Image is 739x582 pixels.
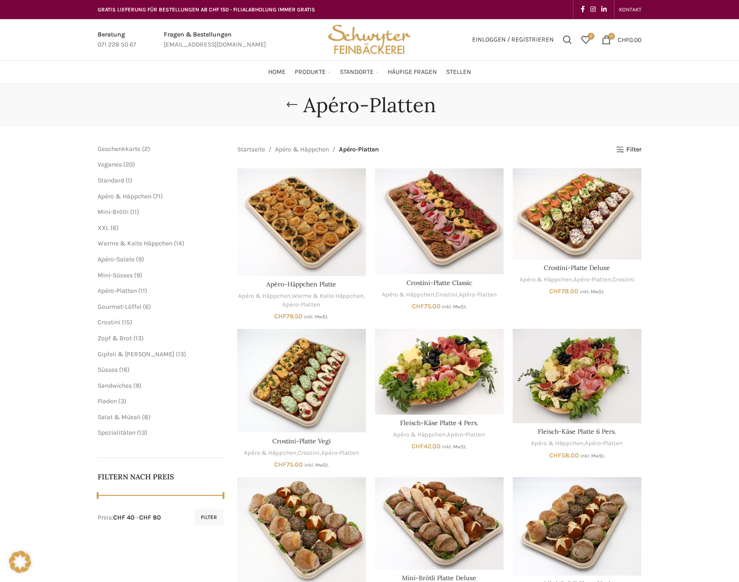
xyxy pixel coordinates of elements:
[325,19,414,60] img: Bäckerei Schwyter
[98,208,129,216] a: Mini-Brötli
[304,462,329,468] small: inkl. MwSt.
[616,146,641,154] a: Filter
[98,30,136,50] a: Infobox link
[144,145,148,153] span: 2
[125,161,133,168] span: 20
[98,255,135,263] span: Apéro-Salate
[164,30,266,50] a: Infobox link
[585,439,623,448] a: Apéro-Platten
[411,442,441,450] bdi: 42.00
[135,334,141,342] span: 13
[244,449,297,457] a: Apéro & Häppchen
[580,289,604,295] small: inkl. MwSt.
[124,318,130,326] span: 15
[513,477,641,576] a: Mini-Brötli Platte Vegi
[98,318,120,326] a: Crostini
[272,437,331,445] a: Crostini-Platte Vegi
[321,449,359,457] a: Apéro-Platten
[304,314,328,320] small: inkl. MwSt.
[238,292,291,301] a: Apéro & Häppchen
[135,382,139,390] span: 9
[303,93,436,117] h1: Apéro-Platten
[98,271,133,279] a: Mini-Süsses
[98,239,172,247] a: Warme & Kalte Häppchen
[98,192,151,200] a: Apéro & Häppchen
[580,453,605,459] small: inkl. MwSt.
[618,36,641,43] bdi: 0.00
[98,6,315,13] span: GRATIS LIEFERUNG FÜR BESTELLUNGEN AB CHF 150 - FILIALABHOLUNG IMMER GRATIS
[447,431,485,439] a: Apéro-Platten
[274,312,302,320] bdi: 79.50
[98,287,137,295] a: Apéro-Platten
[388,63,437,81] a: Häufige Fragen
[597,31,646,49] a: 0 CHF0.00
[98,145,141,153] a: Geschenkkarte
[98,397,117,405] a: Fladen
[237,329,366,433] a: Crostini-Platte Vegi
[573,275,611,284] a: Apéro-Platten
[619,6,641,13] span: KONTAKT
[120,397,124,405] span: 3
[98,413,141,421] span: Salat & Müesli
[608,33,615,40] span: 0
[375,431,504,439] div: ,
[194,509,224,525] button: Filter
[468,31,558,49] a: Einloggen / Registrieren
[618,36,629,43] span: CHF
[375,168,504,274] a: Crostini-Platte Classic
[558,31,577,49] a: Suchen
[128,177,130,184] span: 1
[513,439,641,448] div: ,
[577,31,595,49] div: Meine Wunschliste
[549,452,579,459] bdi: 58.00
[98,350,174,358] span: Gipfeli & [PERSON_NAME]
[292,292,364,301] a: Warme & Kalte Häppchen
[295,63,331,81] a: Produkte
[400,419,478,427] a: Fleisch-Käse Platte 4 Pers.
[237,449,366,457] div: , ,
[275,145,329,155] a: Apéro & Häppchen
[442,304,467,310] small: inkl. MwSt.
[538,427,616,436] a: Fleisch-Käse Platte 6 Pers.
[98,382,132,390] a: Sandwiches
[155,192,161,200] span: 71
[237,168,366,276] a: Apéro-Häppchen Platte
[549,452,562,459] span: CHF
[268,63,286,81] a: Home
[472,36,554,43] span: Einloggen / Registrieren
[513,329,641,423] a: Fleisch-Käse Platte 6 Pers.
[411,442,424,450] span: CHF
[145,303,149,311] span: 6
[588,3,598,16] a: Instagram social link
[549,287,578,295] bdi: 78.00
[412,302,424,310] span: CHF
[237,292,366,309] div: , ,
[577,31,595,49] a: 0
[274,461,303,468] bdi: 75.00
[613,275,635,284] a: Crostini
[176,239,182,247] span: 14
[402,574,476,582] a: Mini-Brötli Platte Deluxe
[139,514,161,521] span: CHF 80
[98,303,141,311] span: Gourmet-Löffel
[375,329,504,415] a: Fleisch-Käse Platte 4 Pers.
[98,161,122,168] a: Veganes
[136,271,140,279] span: 9
[282,301,320,309] a: Apéro-Platten
[382,291,434,299] a: Apéro & Häppchen
[406,279,472,287] a: Crostini-Platte Classic
[121,366,127,374] span: 16
[178,350,184,358] span: 13
[619,0,641,19] a: KONTAKT
[598,3,609,16] a: Linkedin social link
[98,334,132,342] a: Zopf & Brot
[141,287,145,295] span: 11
